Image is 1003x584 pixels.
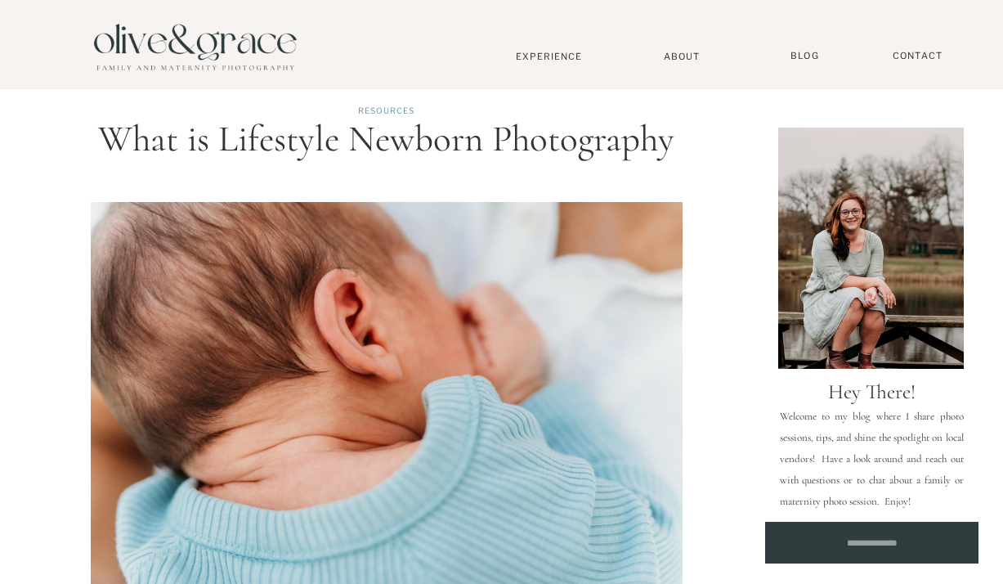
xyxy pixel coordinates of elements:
[95,120,678,157] h1: What is Lifestyle Newborn Photography
[358,106,414,115] a: Resources
[885,50,951,62] a: Contact
[779,380,965,398] p: Hey there!
[780,406,964,504] p: Welcome to my blog where I share photo sessions, tips, and shine the spotlight on local vendors! ...
[785,50,826,62] a: BLOG
[657,51,707,61] a: About
[495,51,603,62] a: Experience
